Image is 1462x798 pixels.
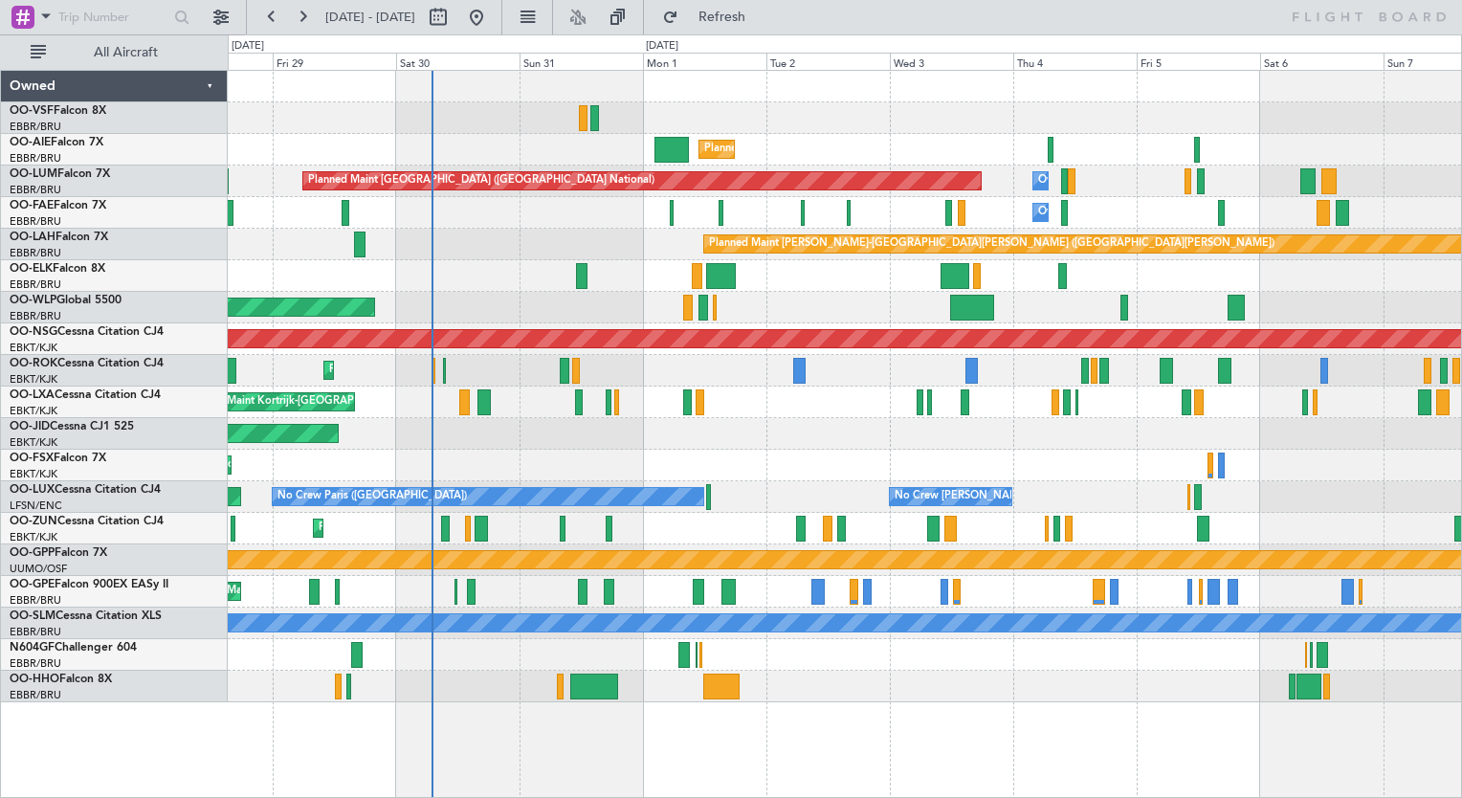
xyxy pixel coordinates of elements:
a: OO-GPEFalcon 900EX EASy II [10,579,168,590]
a: OO-ZUNCessna Citation CJ4 [10,516,164,527]
div: Owner Melsbroek Air Base [1038,198,1168,227]
div: No Crew Paris ([GEOGRAPHIC_DATA]) [277,482,467,511]
a: OO-FSXFalcon 7X [10,453,106,464]
a: OO-LAHFalcon 7X [10,232,108,243]
a: EBBR/BRU [10,625,61,639]
a: OO-ROKCessna Citation CJ4 [10,358,164,369]
a: EBBR/BRU [10,214,61,229]
a: OO-LXACessna Citation CJ4 [10,389,161,401]
div: Sat 6 [1260,53,1384,70]
span: OO-LXA [10,389,55,401]
span: OO-ELK [10,263,53,275]
a: EBKT/KJK [10,530,57,544]
div: Wed 3 [890,53,1013,70]
a: EBBR/BRU [10,246,61,260]
a: EBKT/KJK [10,467,57,481]
a: EBBR/BRU [10,120,61,134]
span: OO-ROK [10,358,57,369]
span: [DATE] - [DATE] [325,9,415,26]
a: EBBR/BRU [10,688,61,702]
span: OO-LAH [10,232,55,243]
span: OO-WLP [10,295,56,306]
input: Trip Number [58,3,168,32]
a: EBBR/BRU [10,656,61,671]
a: OO-WLPGlobal 5500 [10,295,122,306]
a: OO-AIEFalcon 7X [10,137,103,148]
a: EBKT/KJK [10,435,57,450]
div: Tue 2 [766,53,890,70]
a: OO-NSGCessna Citation CJ4 [10,326,164,338]
div: Planned Maint [GEOGRAPHIC_DATA] ([GEOGRAPHIC_DATA]) [704,135,1006,164]
span: All Aircraft [50,46,202,59]
a: EBBR/BRU [10,151,61,166]
span: OO-GPP [10,547,55,559]
div: Owner Melsbroek Air Base [1038,166,1168,195]
span: N604GF [10,642,55,654]
div: [DATE] [646,38,678,55]
a: EBBR/BRU [10,593,61,608]
div: No Crew [PERSON_NAME] ([PERSON_NAME]) [895,482,1124,511]
a: OO-ELKFalcon 8X [10,263,105,275]
span: Refresh [682,11,763,24]
div: Mon 1 [643,53,766,70]
span: OO-SLM [10,610,55,622]
div: [DATE] [232,38,264,55]
span: OO-FSX [10,453,54,464]
a: OO-JIDCessna CJ1 525 [10,421,134,432]
a: EBBR/BRU [10,309,61,323]
a: OO-LUMFalcon 7X [10,168,110,180]
a: OO-HHOFalcon 8X [10,674,112,685]
a: EBBR/BRU [10,183,61,197]
div: Sun 31 [520,53,643,70]
a: EBKT/KJK [10,341,57,355]
span: OO-JID [10,421,50,432]
a: OO-VSFFalcon 8X [10,105,106,117]
a: UUMO/OSF [10,562,67,576]
span: OO-LUM [10,168,57,180]
span: OO-HHO [10,674,59,685]
a: EBKT/KJK [10,404,57,418]
span: OO-ZUN [10,516,57,527]
a: EBKT/KJK [10,372,57,387]
div: Thu 4 [1013,53,1137,70]
div: Fri 29 [273,53,396,70]
div: Planned Maint Kortrijk-[GEOGRAPHIC_DATA] [185,388,408,416]
a: N604GFChallenger 604 [10,642,137,654]
div: Planned Maint Kortrijk-[GEOGRAPHIC_DATA] [329,356,552,385]
span: OO-GPE [10,579,55,590]
button: All Aircraft [21,37,208,68]
span: OO-NSG [10,326,57,338]
a: OO-SLMCessna Citation XLS [10,610,162,622]
button: Refresh [653,2,768,33]
div: Sat 30 [396,53,520,70]
span: OO-VSF [10,105,54,117]
span: OO-AIE [10,137,51,148]
a: OO-LUXCessna Citation CJ4 [10,484,161,496]
div: Planned Maint [PERSON_NAME]-[GEOGRAPHIC_DATA][PERSON_NAME] ([GEOGRAPHIC_DATA][PERSON_NAME]) [709,230,1274,258]
span: OO-LUX [10,484,55,496]
div: Fri 5 [1137,53,1260,70]
span: OO-FAE [10,200,54,211]
a: OO-FAEFalcon 7X [10,200,106,211]
a: OO-GPPFalcon 7X [10,547,107,559]
div: Planned Maint [GEOGRAPHIC_DATA] ([GEOGRAPHIC_DATA] National) [308,166,654,195]
a: LFSN/ENC [10,499,62,513]
a: EBBR/BRU [10,277,61,292]
div: Planned Maint Kortrijk-[GEOGRAPHIC_DATA] [319,514,542,543]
